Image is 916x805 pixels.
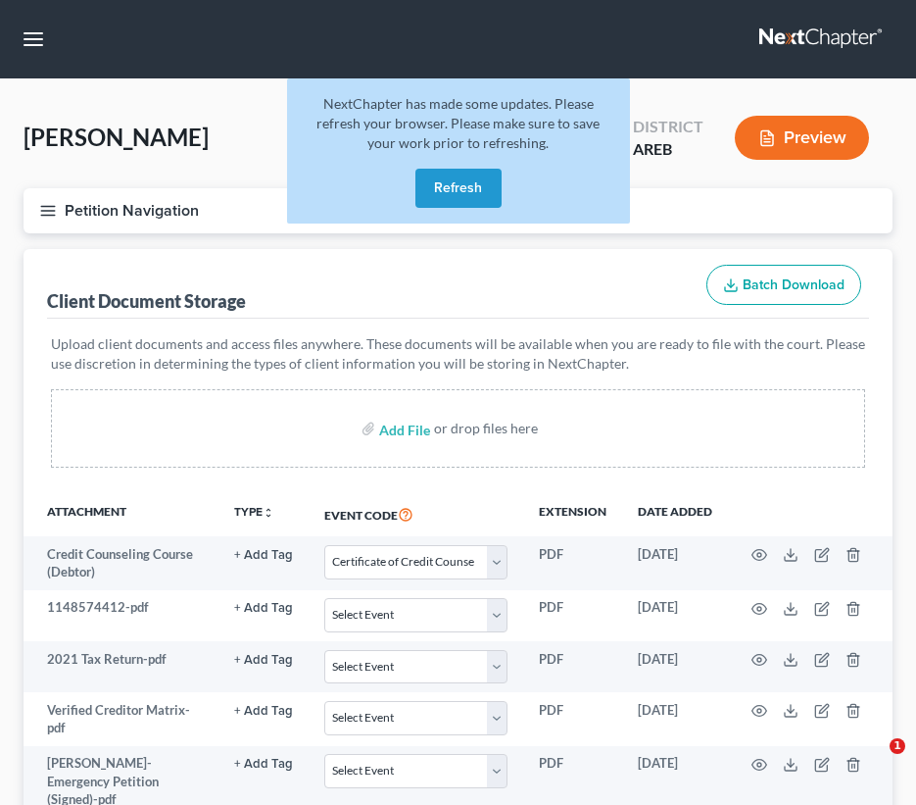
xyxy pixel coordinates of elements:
[234,545,293,564] a: + Add Tag
[234,758,293,771] button: + Add Tag
[890,738,905,754] span: 1
[234,654,293,667] button: + Add Tag
[849,738,896,785] iframe: Intercom live chat
[51,334,865,374] p: Upload client documents and access files anywhere. These documents will be available when you are...
[234,506,274,519] button: TYPEunfold_more
[622,641,728,692] td: [DATE]
[234,598,293,617] a: + Add Tag
[24,590,218,641] td: 1148574412-pdf
[633,138,703,161] div: AREB
[234,705,293,718] button: + Add Tag
[434,419,538,438] div: or drop files here
[24,123,209,151] span: [PERSON_NAME]
[523,491,622,536] th: Extension
[622,491,728,536] th: Date added
[735,116,869,160] button: Preview
[234,602,293,615] button: + Add Tag
[24,641,218,692] td: 2021 Tax Return-pdf
[622,536,728,590] td: [DATE]
[24,536,218,590] td: Credit Counseling Course (Debtor)
[415,169,502,208] button: Refresh
[24,491,218,536] th: Attachment
[706,265,861,306] button: Batch Download
[309,491,523,536] th: Event Code
[234,650,293,669] a: + Add Tag
[743,277,844,293] span: Batch Download
[234,754,293,773] a: + Add Tag
[316,95,600,151] span: NextChapter has made some updates. Please refresh your browser. Please make sure to save your wor...
[523,641,622,692] td: PDF
[523,536,622,590] td: PDF
[622,590,728,641] td: [DATE]
[633,116,703,138] div: District
[47,289,246,313] div: Client Document Storage
[234,549,293,562] button: + Add Tag
[24,692,218,746] td: Verified Creditor Matrix-pdf
[622,692,728,746] td: [DATE]
[263,507,274,519] i: unfold_more
[24,188,892,233] button: Petition Navigation
[234,701,293,720] a: + Add Tag
[523,692,622,746] td: PDF
[523,590,622,641] td: PDF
